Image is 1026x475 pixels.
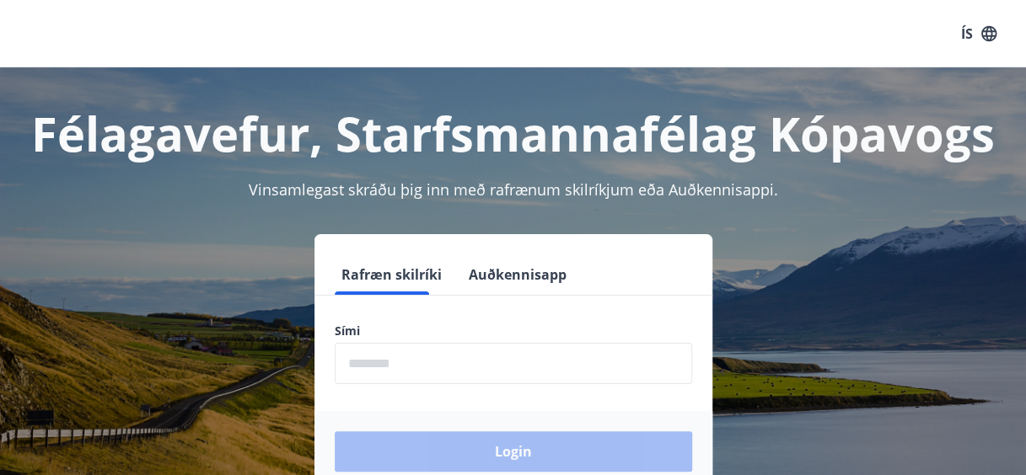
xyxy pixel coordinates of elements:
[20,101,1006,165] h1: Félagavefur, Starfsmannafélag Kópavogs
[462,254,573,295] button: Auðkennisapp
[335,254,449,295] button: Rafræn skilríki
[952,19,1006,49] button: ÍS
[249,179,778,200] span: Vinsamlegast skráðu þig inn með rafrænum skilríkjum eða Auðkennisappi.
[335,323,692,339] label: Sími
